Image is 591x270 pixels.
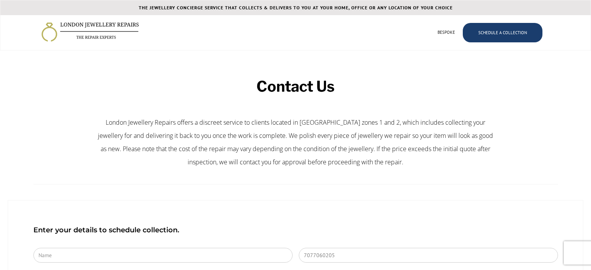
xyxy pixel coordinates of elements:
[33,224,558,236] p: Enter your details to schedule collection.
[463,23,542,42] a: SCHEDULE A COLLECTION
[430,19,463,46] a: BESPOKE
[256,78,335,95] h1: Contact Us
[0,4,591,11] div: THE JEWELLERY CONCIERGE SERVICE THAT COLLECTS & DELIVERS TO YOU AT YOUR HOME, OFFICE OR ANY LOCAT...
[33,248,293,263] input: Name
[299,248,558,263] input: Phone Number
[96,116,496,169] p: London Jewellery Repairs offers a discreet service to clients located in [GEOGRAPHIC_DATA] zones ...
[41,22,139,42] a: home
